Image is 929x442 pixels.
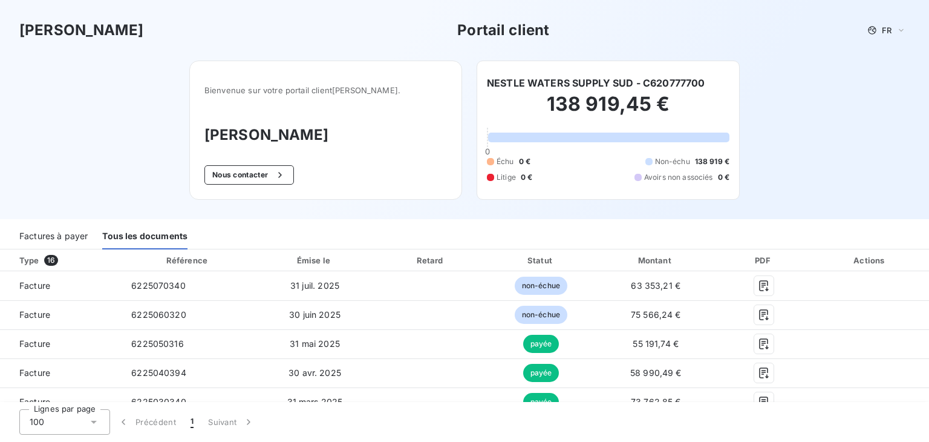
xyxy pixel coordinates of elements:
[633,338,679,349] span: 55 191,74 €
[644,172,713,183] span: Avoirs non associés
[110,409,183,435] button: Précédent
[497,172,516,183] span: Litige
[489,254,593,266] div: Statut
[10,367,112,379] span: Facture
[457,19,549,41] h3: Portail client
[719,254,809,266] div: PDF
[523,364,559,382] span: payée
[288,368,341,378] span: 30 avr. 2025
[290,280,339,291] span: 31 juil. 2025
[204,165,294,185] button: Nous contacter
[30,416,44,428] span: 100
[204,124,447,146] h3: [PERSON_NAME]
[519,156,530,167] span: 0 €
[497,156,514,167] span: Échu
[631,280,680,291] span: 63 353,21 €
[19,19,143,41] h3: [PERSON_NAME]
[523,335,559,353] span: payée
[631,397,681,407] span: 73 762,85 €
[718,172,729,183] span: 0 €
[201,409,262,435] button: Suivant
[487,76,705,90] h6: NESTLE WATERS SUPPLY SUD - C620777700
[655,156,690,167] span: Non-échu
[523,393,559,411] span: payée
[289,309,341,320] span: 30 juin 2025
[515,306,567,324] span: non-échue
[131,280,186,291] span: 6225070340
[166,256,207,265] div: Référence
[521,172,532,183] span: 0 €
[378,254,484,266] div: Retard
[183,409,201,435] button: 1
[204,85,447,95] span: Bienvenue sur votre portail client [PERSON_NAME] .
[131,368,186,378] span: 6225040394
[12,254,119,266] div: Type
[290,338,340,349] span: 31 mai 2025
[814,254,927,266] div: Actions
[485,147,490,156] span: 0
[131,397,186,407] span: 6225030340
[10,309,112,321] span: Facture
[10,280,112,292] span: Facture
[102,224,187,249] div: Tous les documents
[191,416,194,428] span: 1
[487,92,729,128] h2: 138 919,45 €
[598,254,714,266] div: Montant
[695,156,729,167] span: 138 919 €
[256,254,373,266] div: Émise le
[287,397,343,407] span: 31 mars 2025
[631,309,681,320] span: 75 566,24 €
[131,338,184,349] span: 6225050316
[131,309,186,320] span: 6225060320
[10,396,112,408] span: Facture
[882,25,892,35] span: FR
[44,255,58,266] span: 16
[515,277,567,295] span: non-échue
[19,224,88,249] div: Factures à payer
[630,368,682,378] span: 58 990,49 €
[10,338,112,350] span: Facture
